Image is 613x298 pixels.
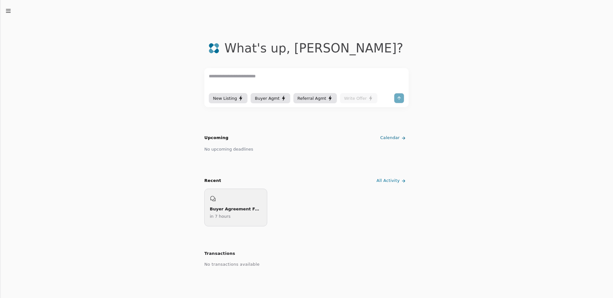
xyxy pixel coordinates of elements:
span: Calendar [380,135,400,141]
h2: Transactions [204,249,409,258]
span: All Activity [376,177,400,184]
div: What's up , [PERSON_NAME] ? [224,41,403,55]
span: Referral Agmt [298,95,326,102]
img: logo [208,43,219,54]
span: Buyer Agmt [255,95,279,102]
time: Thursday, October 2, 2025 at 12:44:12 AM [210,214,231,219]
a: All Activity [375,176,409,186]
a: Buyer Agreement Form Preparationin 7 hours [204,189,267,226]
button: New Listing [209,93,247,103]
h2: Upcoming [204,135,229,141]
div: No transactions available [204,260,409,269]
button: Referral Agmt [293,93,337,103]
a: Calendar [379,133,409,143]
button: Buyer Agmt [251,93,290,103]
div: Buyer Agreement Form Preparation [210,206,262,212]
div: No upcoming deadlines [204,146,253,153]
div: Recent [204,177,221,184]
div: New Listing [213,95,243,102]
